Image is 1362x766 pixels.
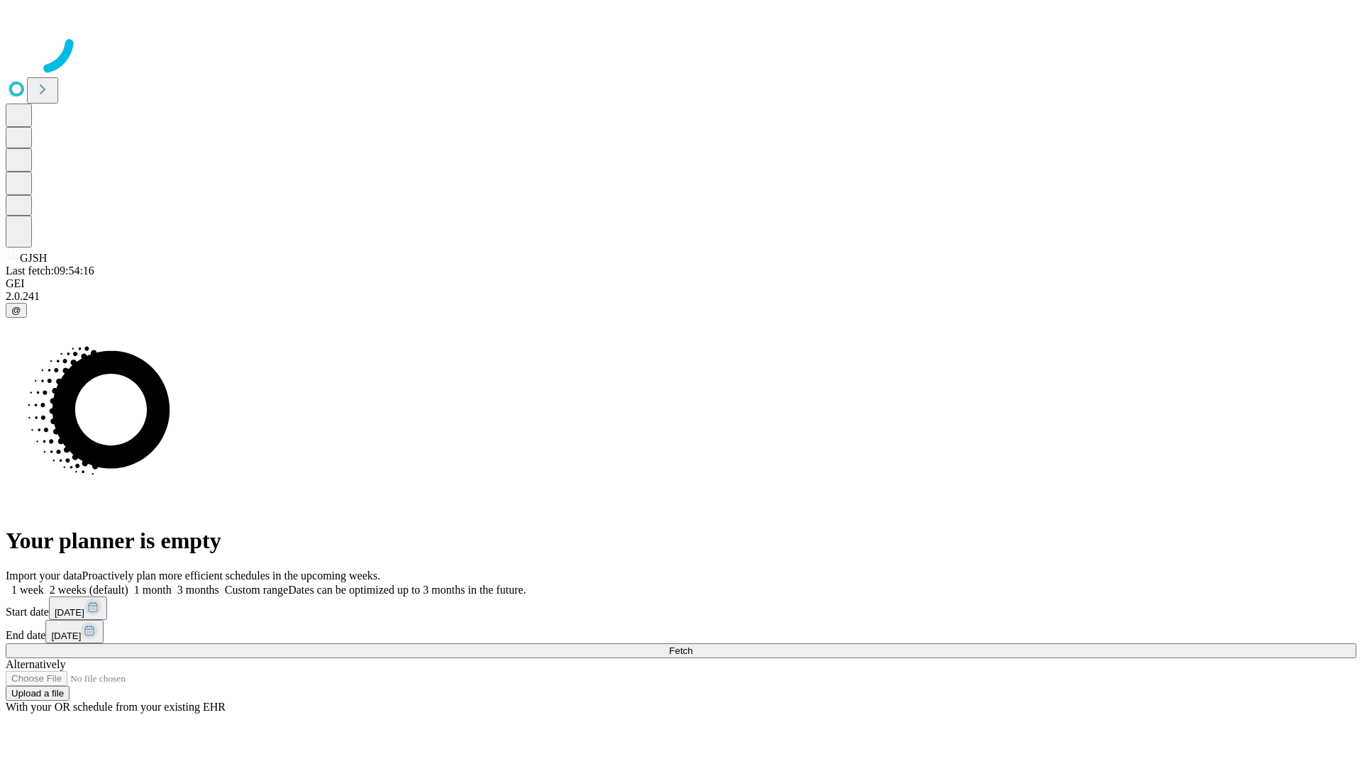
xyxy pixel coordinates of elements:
[6,643,1356,658] button: Fetch
[134,584,172,596] span: 1 month
[51,631,81,641] span: [DATE]
[20,252,47,264] span: GJSH
[177,584,219,596] span: 3 months
[225,584,288,596] span: Custom range
[288,584,526,596] span: Dates can be optimized up to 3 months in the future.
[55,607,84,618] span: [DATE]
[82,570,380,582] span: Proactively plan more efficient schedules in the upcoming weeks.
[50,584,128,596] span: 2 weeks (default)
[6,658,65,670] span: Alternatively
[6,290,1356,303] div: 2.0.241
[6,528,1356,554] h1: Your planner is empty
[6,686,70,701] button: Upload a file
[6,701,226,713] span: With your OR schedule from your existing EHR
[669,645,692,656] span: Fetch
[6,265,94,277] span: Last fetch: 09:54:16
[6,303,27,318] button: @
[49,596,107,620] button: [DATE]
[11,305,21,316] span: @
[6,596,1356,620] div: Start date
[6,620,1356,643] div: End date
[45,620,104,643] button: [DATE]
[6,570,82,582] span: Import your data
[6,277,1356,290] div: GEI
[11,584,44,596] span: 1 week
